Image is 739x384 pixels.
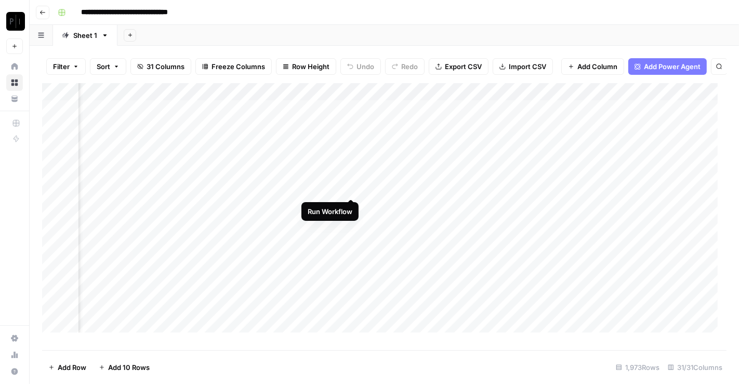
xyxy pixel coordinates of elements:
button: Freeze Columns [195,58,272,75]
button: Sort [90,58,126,75]
button: Add Power Agent [628,58,707,75]
span: Sort [97,61,110,72]
button: Add Row [42,359,93,376]
span: Freeze Columns [212,61,265,72]
span: Undo [357,61,374,72]
a: Settings [6,330,23,347]
button: 31 Columns [130,58,191,75]
span: Redo [401,61,418,72]
button: Workspace: Paragon (Prod) [6,8,23,34]
a: Home [6,58,23,75]
span: Export CSV [445,61,482,72]
span: Add Power Agent [644,61,701,72]
button: Import CSV [493,58,553,75]
span: Filter [53,61,70,72]
img: Paragon (Prod) Logo [6,12,25,31]
button: Export CSV [429,58,489,75]
span: Import CSV [509,61,546,72]
button: Row Height [276,58,336,75]
button: Help + Support [6,363,23,380]
a: Your Data [6,90,23,107]
div: 31/31 Columns [664,359,727,376]
span: 31 Columns [147,61,184,72]
a: Usage [6,347,23,363]
button: Redo [385,58,425,75]
div: Run Workflow [308,206,352,217]
div: Sheet 1 [73,30,97,41]
a: Browse [6,74,23,91]
button: Filter [46,58,86,75]
button: Add 10 Rows [93,359,156,376]
button: Undo [340,58,381,75]
a: Sheet 1 [53,25,117,46]
span: Add 10 Rows [108,362,150,373]
span: Row Height [292,61,329,72]
span: Add Column [577,61,617,72]
div: 1,973 Rows [612,359,664,376]
span: Add Row [58,362,86,373]
button: Add Column [561,58,624,75]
